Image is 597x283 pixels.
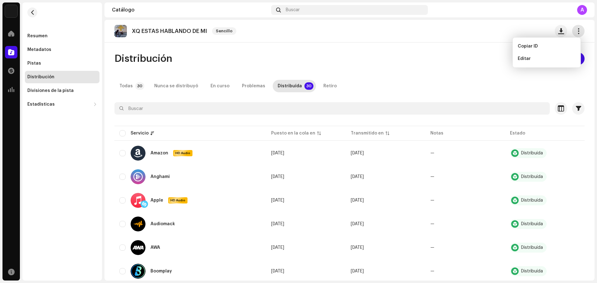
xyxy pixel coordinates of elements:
div: Distribuída [521,222,543,226]
span: 9 oct 2025 [351,198,364,203]
re-m-nav-item: Metadatos [25,43,99,56]
div: A [577,5,587,15]
div: Transmitido en [351,130,384,136]
div: Nunca se distribuyó [154,80,198,92]
span: Editar [518,56,531,61]
div: Audiomack [150,222,175,226]
span: HD Audio [169,198,187,203]
p-badge: 30 [135,82,144,90]
div: Resumen [27,34,48,39]
div: Distribuída [521,151,543,155]
div: Divisiones de la pista [27,88,74,93]
span: Sencillo [212,27,236,35]
div: Distribución [27,75,54,80]
div: Amazon [150,151,168,155]
span: HD Audio [174,151,192,155]
span: 7 oct 2025 [271,151,284,155]
re-m-nav-item: Divisiones de la pista [25,84,99,97]
re-m-nav-item: Pistas [25,57,99,70]
span: 7 oct 2025 [271,175,284,179]
re-m-nav-dropdown: Estadísticas [25,98,99,111]
div: AWA [150,245,160,250]
div: Catálogo [112,7,269,12]
div: Distribuída [521,245,543,250]
img: 43c07564-6129-4274-b591-288cfb117685 [114,25,127,37]
div: Estadísticas [27,102,55,107]
span: 7 oct 2025 [271,269,284,273]
span: 9 oct 2025 [351,269,364,273]
span: 9 oct 2025 [351,222,364,226]
re-m-nav-item: Distribución [25,71,99,83]
input: Buscar [114,102,550,115]
re-a-table-badge: — [430,175,434,179]
div: Retiro [323,80,337,92]
re-a-table-badge: — [430,198,434,203]
span: Copiar ID [518,44,538,49]
div: Boomplay [150,269,172,273]
span: 9 oct 2025 [351,245,364,250]
re-a-table-badge: — [430,269,434,273]
re-a-table-badge: — [430,245,434,250]
div: Todas [119,80,133,92]
div: Metadatos [27,47,51,52]
span: 7 oct 2025 [271,198,284,203]
re-a-table-badge: — [430,222,434,226]
span: Buscar [286,7,300,12]
div: Distribuída [521,198,543,203]
img: 297a105e-aa6c-4183-9ff4-27133c00f2e2 [5,5,17,17]
div: Problemas [242,80,265,92]
re-m-nav-item: Resumen [25,30,99,42]
span: Distribución [114,52,172,65]
div: Distribuída [278,80,302,92]
div: Anghami [150,175,170,179]
span: 7 oct 2025 [271,245,284,250]
re-a-table-badge: — [430,151,434,155]
span: 7 oct 2025 [271,222,284,226]
div: Distribuída [521,175,543,179]
p: XQ ESTAS HABLANDO DE MI [132,28,207,34]
div: Distribuída [521,269,543,273]
span: 9 oct 2025 [351,151,364,155]
div: En curso [211,80,229,92]
div: Pistas [27,61,41,66]
p-badge: 30 [304,82,313,90]
div: Servicio [131,130,149,136]
div: Apple [150,198,163,203]
div: Puesto en la cola en [271,130,315,136]
span: 9 oct 2025 [351,175,364,179]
